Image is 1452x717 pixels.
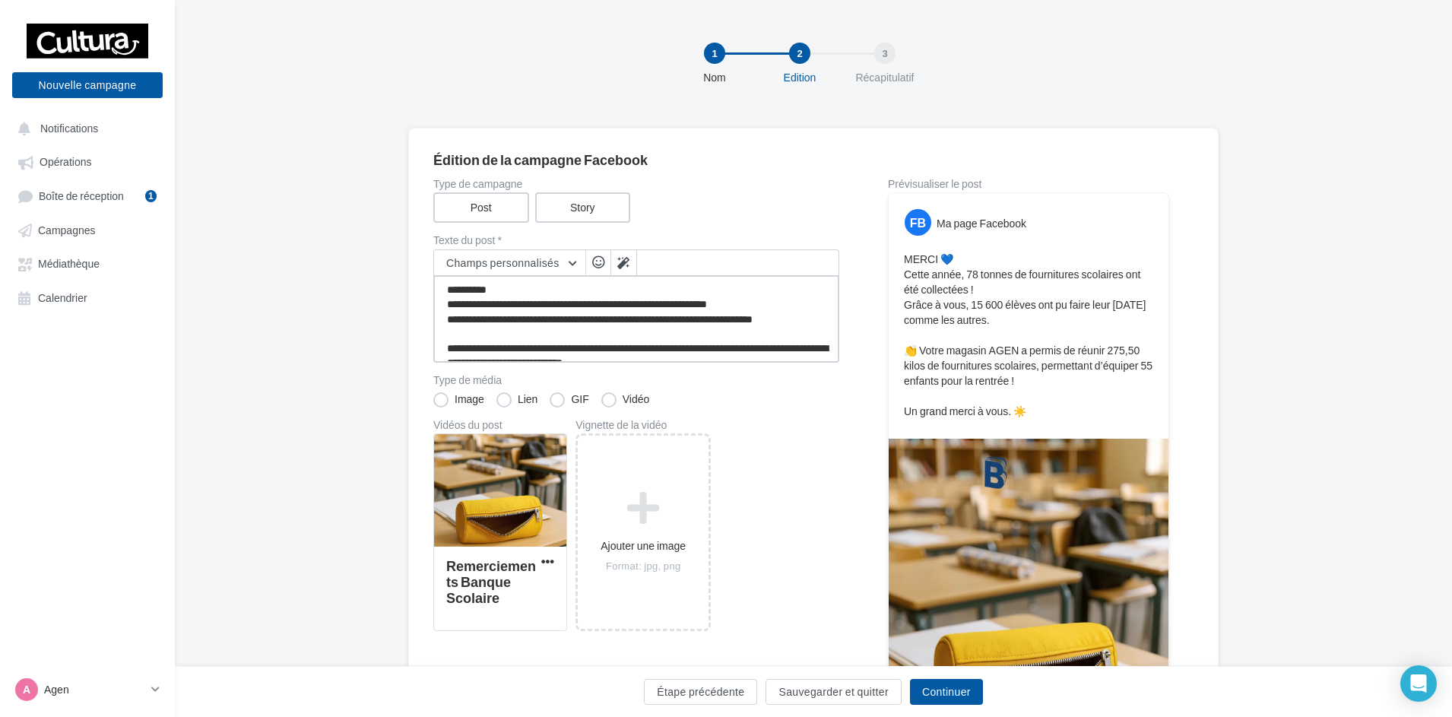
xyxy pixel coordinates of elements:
div: Édition de la campagne Facebook [433,153,1194,167]
div: 3 [874,43,896,64]
button: Nouvelle campagne [12,72,163,98]
span: Opérations [40,156,91,169]
span: A [23,682,30,697]
span: Notifications [40,122,98,135]
p: Agen [44,682,145,697]
a: Campagnes [9,216,166,243]
div: 1 [704,43,725,64]
button: Continuer [910,679,983,705]
a: Opérations [9,148,166,175]
div: Vignette de la vidéo [575,420,711,430]
div: Prévisualiser le post [888,179,1169,189]
a: A Agen [12,675,163,704]
a: Boîte de réception1 [9,182,166,210]
button: Notifications [9,114,160,141]
div: Remerciements Banque Scolaire [446,557,536,606]
div: 2 [789,43,810,64]
div: 1 [145,190,157,202]
span: Calendrier [38,291,87,304]
a: Médiathèque [9,249,166,277]
a: Calendrier [9,284,166,311]
label: GIF [550,392,588,408]
p: MERCI 💙 Cette année, 78 tonnes de fournitures scolaires ont été collectées ! Grâce à vous, 15 600... [904,252,1153,419]
label: Image [433,392,484,408]
span: Campagnes [38,224,96,236]
div: Récapitulatif [836,70,934,85]
div: Nom [666,70,763,85]
label: Post [433,192,529,223]
div: Vidéos du post [433,420,567,430]
div: Edition [751,70,848,85]
button: Champs personnalisés [434,250,585,276]
span: Boîte de réception [39,189,124,202]
label: Type de campagne [433,179,839,189]
label: Vidéo [601,392,650,408]
span: Champs personnalisés [446,256,560,269]
button: Étape précédente [644,679,757,705]
button: Sauvegarder et quitter [766,679,901,705]
div: Ma page Facebook [937,216,1026,231]
span: Médiathèque [38,258,100,271]
label: Lien [496,392,537,408]
div: FB [905,209,931,236]
label: Story [535,192,631,223]
label: Texte du post * [433,235,839,246]
label: Type de média [433,375,839,385]
div: Open Intercom Messenger [1400,665,1437,702]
